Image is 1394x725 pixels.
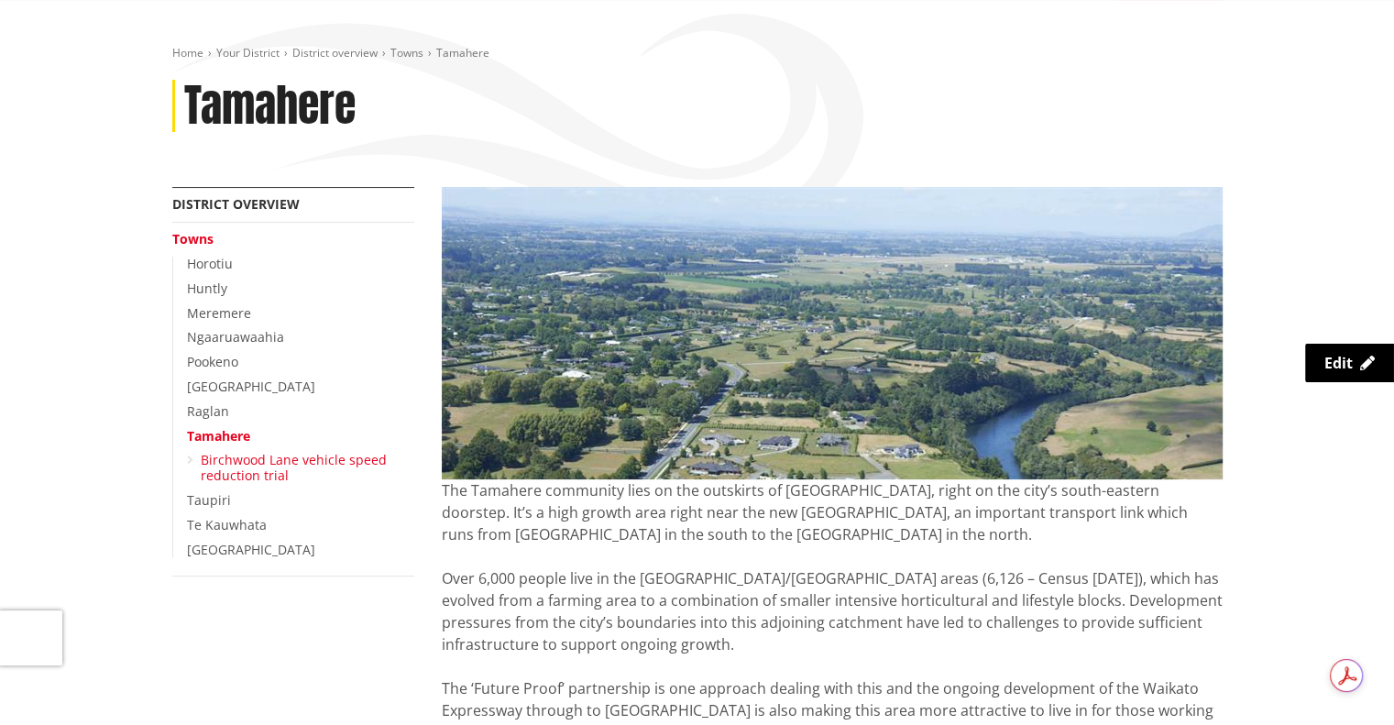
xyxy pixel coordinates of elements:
iframe: Messenger Launcher [1310,648,1376,714]
a: Tamahere [187,427,250,445]
img: Tamahere [442,187,1223,479]
a: Raglan [187,402,229,420]
a: Te Kauwhata [187,516,267,533]
h1: Tamahere [184,80,356,133]
a: [GEOGRAPHIC_DATA] [187,378,315,395]
span: Edit [1324,353,1353,373]
a: Edit [1305,344,1394,382]
a: Taupiri [187,491,231,509]
a: Towns [390,45,423,60]
a: Towns [172,230,214,247]
a: Birchwood Lane vehicle speed reduction trial [201,451,387,484]
a: Pookeno [187,353,238,370]
a: Your District [216,45,280,60]
a: Meremere [187,304,251,322]
a: Horotiu [187,255,233,272]
a: Huntly [187,280,227,297]
a: District overview [292,45,378,60]
a: [GEOGRAPHIC_DATA] [187,541,315,558]
a: District overview [172,195,300,213]
a: Ngaaruawaahia [187,328,284,346]
a: Home [172,45,203,60]
span: Tamahere [436,45,489,60]
nav: breadcrumb [172,46,1223,61]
